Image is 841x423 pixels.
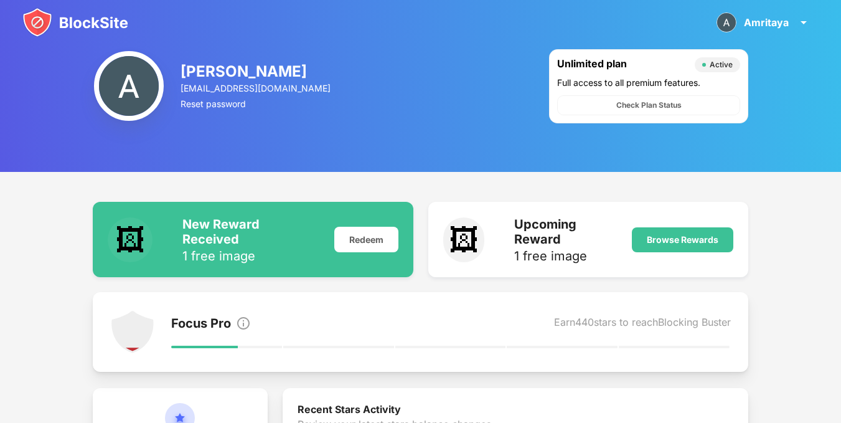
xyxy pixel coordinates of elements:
img: info.svg [236,316,251,331]
div: 1 free image [514,250,618,262]
div: Earn 440 stars to reach Blocking Buster [554,316,731,333]
img: ACg8ocKFL1tR_3BSxCmj4NEf9xs5gZ3PwXxa6lOKpUHUnP9rGrXu1Q=s96-c [716,12,736,32]
div: Unlimited plan [557,57,688,72]
img: ACg8ocKFL1tR_3BSxCmj4NEf9xs5gZ3PwXxa6lOKpUHUnP9rGrXu1Q=s96-c [94,51,164,121]
div: 1 free image [182,250,319,262]
div: Focus Pro [171,316,231,333]
div: Upcoming Reward [514,217,618,247]
div: 🖼 [108,217,153,262]
img: blocksite-icon.svg [22,7,128,37]
div: 🖼 [443,217,484,262]
div: Redeem [334,227,398,252]
div: [PERSON_NAME] [181,62,332,80]
div: Browse Rewards [647,235,718,245]
div: [EMAIL_ADDRESS][DOMAIN_NAME] [181,83,332,93]
div: Amritaya [744,16,789,29]
div: Check Plan Status [616,99,682,112]
img: points-level-1.svg [110,310,155,354]
div: Full access to all premium features. [557,77,740,88]
div: New Reward Received [182,217,319,247]
div: Reset password [181,98,332,109]
div: Recent Stars Activity [298,403,733,418]
div: Active [710,60,733,69]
